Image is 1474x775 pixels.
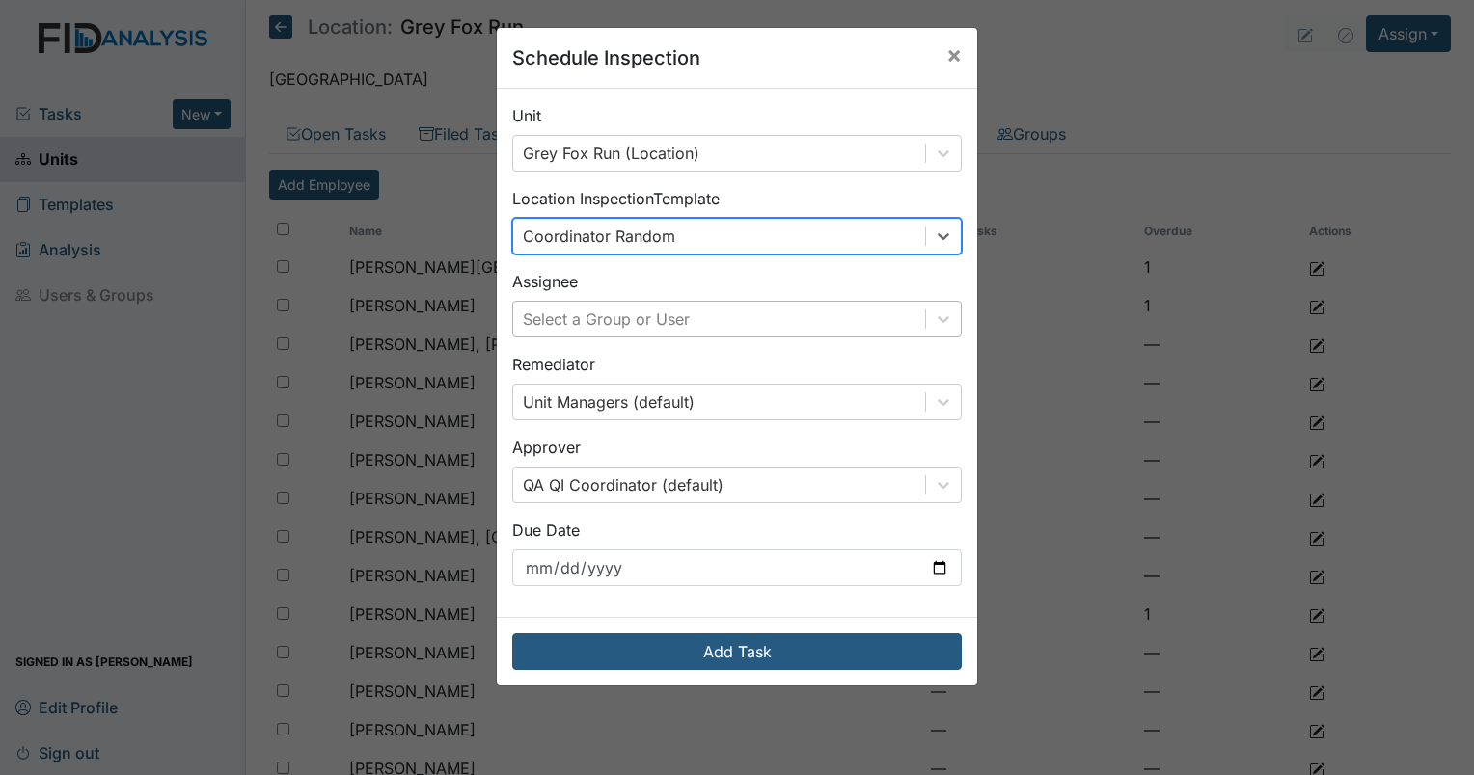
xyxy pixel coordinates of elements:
[512,436,581,459] label: Approver
[512,519,580,542] label: Due Date
[523,307,690,331] div: Select a Group or User
[512,187,720,210] label: Location Inspection Template
[523,142,699,165] div: Grey Fox Run (Location)
[931,28,977,82] button: Close
[512,633,962,670] button: Add Task
[512,43,700,72] h5: Schedule Inspection
[512,104,541,127] label: Unit
[523,473,723,496] div: QA QI Coordinator (default)
[946,40,962,68] span: ×
[512,270,578,293] label: Assignee
[523,390,695,414] div: Unit Managers (default)
[523,225,675,248] div: Coordinator Random
[512,353,595,376] label: Remediator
